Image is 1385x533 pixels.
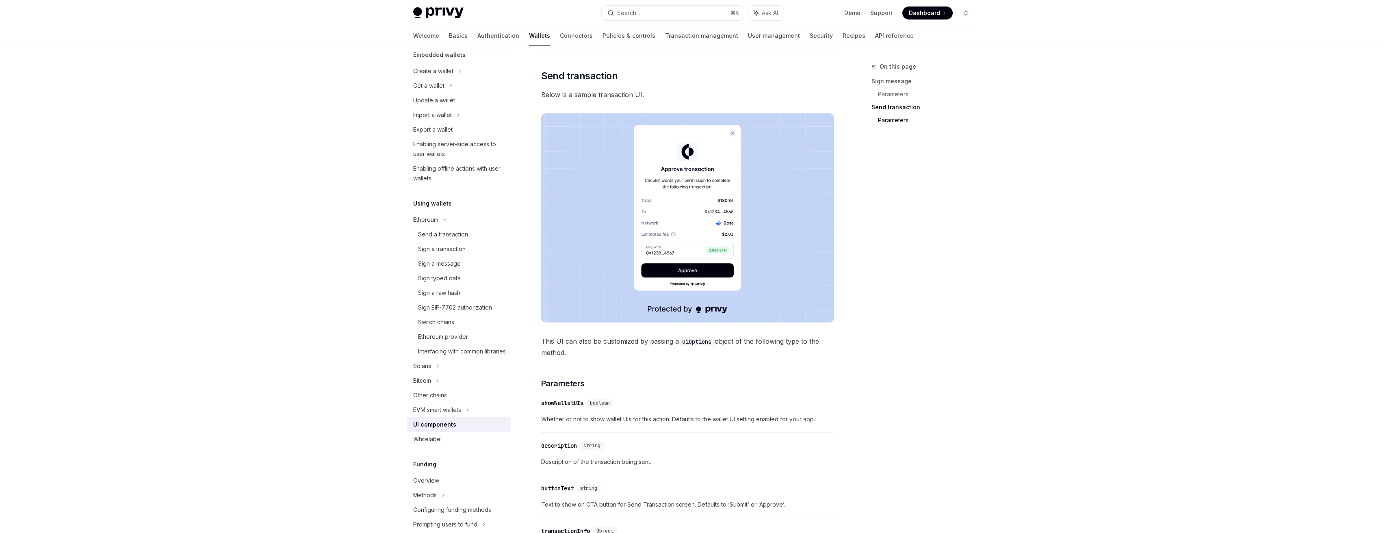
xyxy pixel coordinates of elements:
div: Interfacing with common libraries [418,347,506,356]
a: Security [810,26,833,45]
div: Sign a transaction [418,244,466,254]
span: This UI can also be customized by passing a object of the following type to the method. [541,336,834,358]
a: Dashboard [902,6,953,19]
h5: Using wallets [413,199,452,208]
div: EVM smart wallets [413,405,461,415]
a: Sign EIP-7702 authorization [407,300,511,315]
button: Search...⌘K [602,6,744,20]
img: images/Trans.png [541,113,834,323]
a: Send transaction [871,101,979,114]
a: Other chains [407,388,511,403]
div: Sign a raw hash [418,288,460,298]
a: Export a wallet [407,122,511,137]
a: Transaction management [665,26,738,45]
a: Basics [449,26,468,45]
div: Overview [413,476,439,485]
a: Parameters [878,114,979,127]
span: Parameters [541,378,585,389]
div: Whitelabel [413,434,442,444]
code: uiOptions [679,337,715,346]
a: Wallets [529,26,550,45]
div: buttonText [541,484,574,492]
div: Export a wallet [413,125,453,134]
a: Sign a transaction [407,242,511,256]
a: Interfacing with common libraries [407,344,511,359]
span: Send transaction [541,69,618,82]
a: Sign message [871,75,979,88]
div: description [541,442,577,450]
span: Whether or not to show wallet UIs for this action. Defaults to the wallet UI setting enabled for ... [541,414,834,424]
div: Solana [413,361,431,371]
div: Import a wallet [413,110,452,120]
span: boolean [590,400,610,406]
img: light logo [413,7,464,19]
a: Parameters [878,88,979,101]
span: Description of the transaction being sent. [541,457,834,467]
a: Recipes [843,26,865,45]
div: Enabling offline actions with user wallets [413,164,506,183]
div: Update a wallet [413,95,455,105]
a: Sign a message [407,256,511,271]
a: User management [748,26,800,45]
div: Prompting users to fund [413,520,477,529]
a: Authentication [477,26,519,45]
span: Text to show on CTA button for Send Transaction screen. Defaults to ‘Submit’ or ‘Approve’. [541,500,834,509]
span: Below is a sample transaction UI. [541,89,834,100]
a: Connectors [560,26,593,45]
div: Ethereum [413,215,438,225]
span: Dashboard [909,9,940,17]
a: UI components [407,417,511,432]
a: Send a transaction [407,227,511,242]
div: Switch chains [418,317,454,327]
div: Bitcoin [413,376,431,386]
div: Other chains [413,390,447,400]
div: Get a wallet [413,81,444,91]
div: Sign typed data [418,273,461,283]
a: Ethereum provider [407,329,511,344]
span: string [580,485,597,492]
div: Ethereum provider [418,332,468,342]
span: Ask AI [762,9,778,17]
div: Enabling server-side access to user wallets [413,139,506,159]
span: On this page [880,62,916,71]
a: Configuring funding methods [407,503,511,517]
a: Sign typed data [407,271,511,286]
a: Support [870,9,893,17]
span: ⌘ K [730,10,739,16]
a: Update a wallet [407,93,511,108]
a: API reference [875,26,914,45]
div: Search... [617,8,640,18]
a: Enabling server-side access to user wallets [407,137,511,161]
div: showWalletUIs [541,399,583,407]
a: Enabling offline actions with user wallets [407,161,511,186]
div: Send a transaction [418,230,468,239]
a: Overview [407,473,511,488]
div: Configuring funding methods [413,505,491,515]
div: Methods [413,490,437,500]
div: Create a wallet [413,66,453,76]
button: Ask AI [748,6,784,20]
h5: Funding [413,459,436,469]
span: string [583,442,600,449]
div: Sign EIP-7702 authorization [418,303,492,312]
a: Sign a raw hash [407,286,511,300]
button: Toggle dark mode [959,6,972,19]
a: Whitelabel [407,432,511,446]
a: Switch chains [407,315,511,329]
a: Demo [844,9,860,17]
a: Policies & controls [603,26,655,45]
a: Welcome [413,26,439,45]
div: Sign a message [418,259,461,269]
div: UI components [413,420,456,429]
